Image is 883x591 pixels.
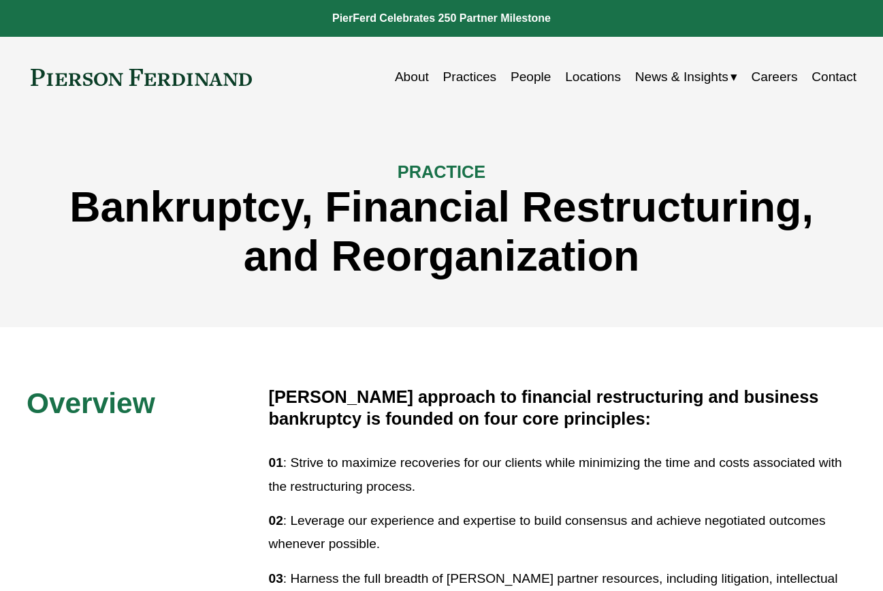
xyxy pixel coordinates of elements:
[635,65,728,89] span: News & Insights
[27,387,155,419] span: Overview
[269,513,283,528] strong: 02
[395,64,429,90] a: About
[635,64,737,90] a: folder dropdown
[269,571,283,586] strong: 03
[269,455,283,470] strong: 01
[565,64,621,90] a: Locations
[269,509,857,556] p: : Leverage our experience and expertise to build consensus and achieve negotiated outcomes whenev...
[443,64,497,90] a: Practices
[812,64,856,90] a: Contact
[398,162,485,181] span: PRACTICE
[269,451,857,498] p: : Strive to maximize recoveries for our clients while minimizing the time and costs associated wi...
[27,183,856,280] h1: Bankruptcy, Financial Restructuring, and Reorganization
[752,64,798,90] a: Careers
[269,386,857,429] h4: [PERSON_NAME] approach to financial restructuring and business bankruptcy is founded on four core...
[511,64,551,90] a: People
